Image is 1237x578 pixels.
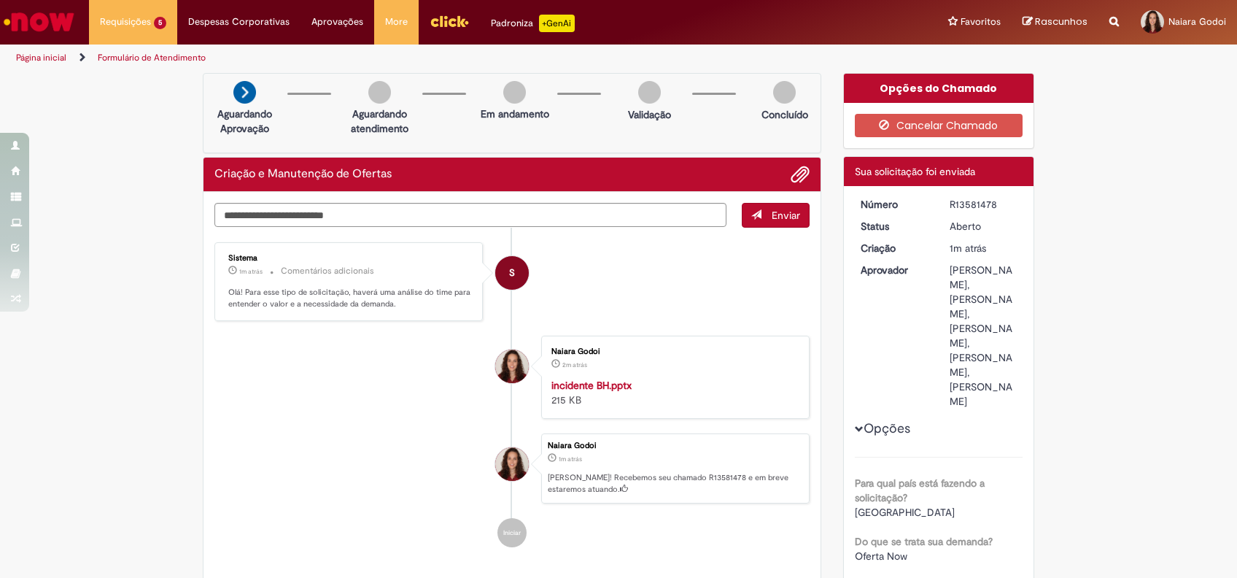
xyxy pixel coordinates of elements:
[11,45,814,72] ul: Trilhas de página
[239,267,263,276] time: 30/09/2025 13:31:08
[539,15,575,32] p: +GenAi
[214,433,810,504] li: Naiara Godoi
[509,255,515,290] span: S
[188,15,290,29] span: Despesas Corporativas
[855,506,955,519] span: [GEOGRAPHIC_DATA]
[772,209,800,222] span: Enviar
[855,550,907,563] span: Oferta Now
[559,455,582,463] span: 1m atrás
[559,455,582,463] time: 30/09/2025 13:31:06
[850,263,939,277] dt: Aprovador
[233,81,256,104] img: arrow-next.png
[773,81,796,104] img: img-circle-grey.png
[239,267,263,276] span: 1m atrás
[491,15,575,32] div: Padroniza
[495,350,529,383] div: Naiara Godoi
[368,81,391,104] img: img-circle-grey.png
[950,219,1017,234] div: Aberto
[628,107,671,122] p: Validação
[1168,15,1226,28] span: Naiara Godoi
[430,10,469,32] img: click_logo_yellow_360x200.png
[385,15,408,29] span: More
[562,361,587,369] span: 2m atrás
[214,203,726,228] textarea: Digite sua mensagem aqui...
[228,287,471,309] p: Olá! Para esse tipo de solicitação, haverá uma análise do time para entender o valor e a necessid...
[98,52,206,63] a: Formulário de Atendimento
[344,107,415,136] p: Aguardando atendimento
[950,242,986,255] span: 1m atrás
[1023,15,1087,29] a: Rascunhos
[855,165,975,178] span: Sua solicitação foi enviada
[214,168,392,181] h2: Criação e Manutenção de Ofertas Histórico de tíquete
[1035,15,1087,28] span: Rascunhos
[214,228,810,562] ul: Histórico de tíquete
[791,165,810,184] button: Adicionar anexos
[950,241,1017,255] div: 30/09/2025 13:31:06
[311,15,363,29] span: Aprovações
[16,52,66,63] a: Página inicial
[855,114,1023,137] button: Cancelar Chamado
[961,15,1001,29] span: Favoritos
[209,107,280,136] p: Aguardando Aprovação
[850,241,939,255] dt: Criação
[950,263,1017,409] div: [PERSON_NAME], [PERSON_NAME], [PERSON_NAME], [PERSON_NAME], [PERSON_NAME]
[742,203,810,228] button: Enviar
[855,477,985,504] b: Para qual país está fazendo a solicitação?
[154,17,166,29] span: 5
[551,378,794,407] div: 215 KB
[638,81,661,104] img: img-circle-grey.png
[844,74,1034,103] div: Opções do Chamado
[551,379,632,392] a: incidente BH.pptx
[950,242,986,255] time: 30/09/2025 13:31:06
[1,7,77,36] img: ServiceNow
[562,361,587,369] time: 30/09/2025 13:31:03
[503,81,526,104] img: img-circle-grey.png
[548,442,802,450] div: Naiara Godoi
[481,107,549,121] p: Em andamento
[551,347,794,356] div: Naiara Godoi
[950,197,1017,212] div: R13581478
[495,256,529,290] div: System
[850,197,939,212] dt: Número
[548,472,802,495] p: [PERSON_NAME]! Recebemos seu chamado R13581478 e em breve estaremos atuando.
[281,265,374,277] small: Comentários adicionais
[100,15,151,29] span: Requisições
[495,447,529,481] div: Naiara Godoi
[228,254,471,263] div: Sistema
[761,107,808,122] p: Concluído
[855,535,993,548] b: Do que se trata sua demanda?
[850,219,939,234] dt: Status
